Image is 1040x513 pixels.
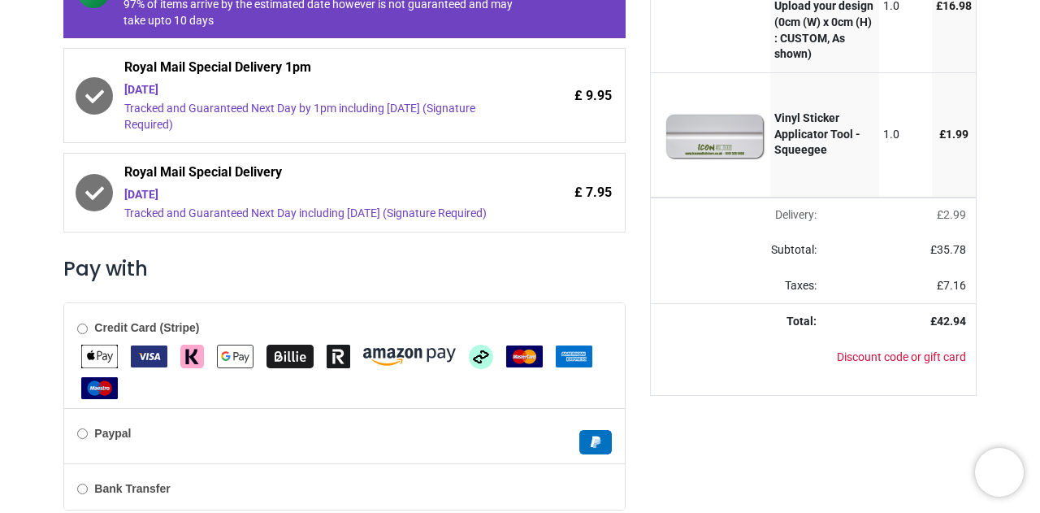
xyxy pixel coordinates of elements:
[124,163,513,186] span: Royal Mail Special Delivery
[180,345,204,368] img: Klarna
[94,427,131,440] b: Paypal
[651,233,826,268] td: Subtotal:
[77,324,88,334] input: Credit Card (Stripe)
[930,243,966,256] span: £
[556,349,592,362] span: American Express
[506,346,543,367] img: MasterCard
[124,101,513,133] div: Tracked and Guaranteed Next Day by 1pm including [DATE] (Signature Required)
[81,380,118,393] span: Maestro
[266,345,314,368] img: Billie
[574,87,612,105] span: £ 9.95
[556,346,592,367] img: American Express
[94,321,199,334] b: Credit Card (Stripe)
[651,198,826,233] td: Delivery will be updated after choosing a new delivery method
[946,128,968,141] span: 1.99
[124,59,513,81] span: Royal Mail Special Delivery 1pm
[937,208,966,221] span: £
[77,428,88,439] input: Paypal
[131,346,167,367] img: VISA
[327,349,350,362] span: Revolut Pay
[937,315,966,328] span: 42.94
[506,349,543,362] span: MasterCard
[81,377,118,399] img: Maestro
[124,82,513,98] div: [DATE]
[217,345,253,368] img: Google Pay
[124,187,513,203] div: [DATE]
[943,208,966,221] span: 2.99
[124,206,513,222] div: Tracked and Guaranteed Next Day including [DATE] (Signature Required)
[94,482,170,495] b: Bank Transfer
[937,243,966,256] span: 35.78
[81,345,118,368] img: Apple Pay
[930,315,966,328] strong: £
[363,348,456,366] img: Amazon Pay
[574,184,612,202] span: £ 7.95
[217,349,253,362] span: Google Pay
[63,255,625,283] h3: Pay with
[883,127,928,143] div: 1.0
[943,279,966,292] span: 7.16
[939,128,968,141] span: £
[266,349,314,362] span: Billie
[363,349,456,362] span: Amazon Pay
[327,345,350,368] img: Revolut Pay
[651,268,826,304] td: Taxes:
[81,349,118,362] span: Apple Pay
[77,484,88,494] input: Bank Transfer
[937,279,966,292] span: £
[774,111,860,156] strong: Vinyl Sticker Applicator Tool - Squeegee
[180,349,204,362] span: Klarna
[469,345,493,369] img: Afterpay Clearpay
[469,349,493,362] span: Afterpay Clearpay
[131,349,167,362] span: VISA
[975,448,1024,497] iframe: Brevo live chat
[786,315,817,328] strong: Total:
[579,430,612,454] img: Paypal
[837,350,966,363] a: Discount code or gift card
[663,83,767,187] img: [ALIB_APPLICATOR] Vinyl Sticker Applicator Tool - Squeegee
[579,434,612,447] span: Paypal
